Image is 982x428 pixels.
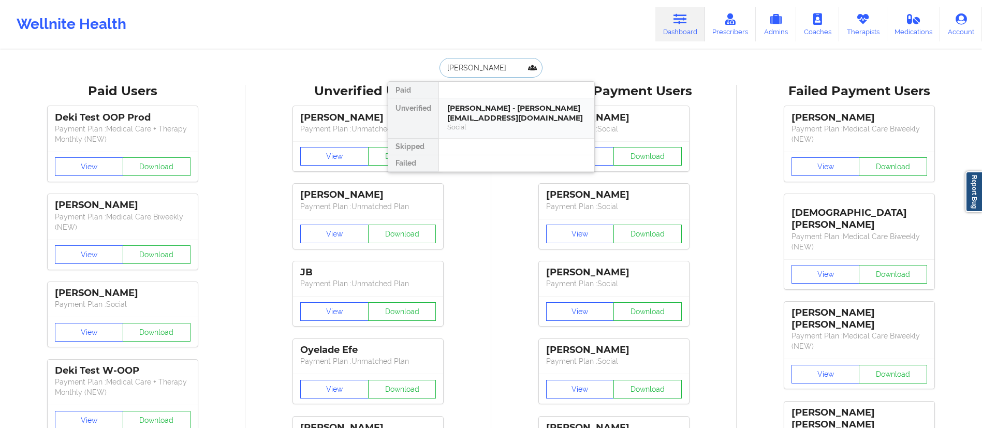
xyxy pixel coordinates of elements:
[368,380,436,399] button: Download
[796,7,839,41] a: Coaches
[55,199,190,211] div: [PERSON_NAME]
[55,112,190,124] div: Deki Test OOP Prod
[300,189,436,201] div: [PERSON_NAME]
[123,245,191,264] button: Download
[55,157,123,176] button: View
[300,302,369,321] button: View
[55,287,190,299] div: [PERSON_NAME]
[546,201,682,212] p: Payment Plan : Social
[792,265,860,284] button: View
[792,112,927,124] div: [PERSON_NAME]
[368,147,436,166] button: Download
[655,7,705,41] a: Dashboard
[792,199,927,231] div: [DEMOGRAPHIC_DATA][PERSON_NAME]
[613,380,682,399] button: Download
[839,7,887,41] a: Therapists
[613,225,682,243] button: Download
[300,201,436,212] p: Payment Plan : Unmatched Plan
[300,278,436,289] p: Payment Plan : Unmatched Plan
[744,83,975,99] div: Failed Payment Users
[705,7,756,41] a: Prescribers
[613,302,682,321] button: Download
[447,104,586,123] div: [PERSON_NAME] - [PERSON_NAME][EMAIL_ADDRESS][DOMAIN_NAME]
[546,225,614,243] button: View
[792,231,927,252] p: Payment Plan : Medical Care Biweekly (NEW)
[388,82,438,98] div: Paid
[253,83,483,99] div: Unverified Users
[300,344,436,356] div: Oyelade Efe
[859,365,927,383] button: Download
[388,98,438,139] div: Unverified
[368,225,436,243] button: Download
[499,83,729,99] div: Skipped Payment Users
[546,302,614,321] button: View
[546,278,682,289] p: Payment Plan : Social
[300,356,436,366] p: Payment Plan : Unmatched Plan
[546,189,682,201] div: [PERSON_NAME]
[546,267,682,278] div: [PERSON_NAME]
[887,7,941,41] a: Medications
[940,7,982,41] a: Account
[792,124,927,144] p: Payment Plan : Medical Care Biweekly (NEW)
[388,139,438,155] div: Skipped
[368,302,436,321] button: Download
[55,212,190,232] p: Payment Plan : Medical Care Biweekly (NEW)
[55,323,123,342] button: View
[792,307,927,331] div: [PERSON_NAME] [PERSON_NAME]
[546,112,682,124] div: [PERSON_NAME]
[388,155,438,172] div: Failed
[300,147,369,166] button: View
[123,323,191,342] button: Download
[300,124,436,134] p: Payment Plan : Unmatched Plan
[300,225,369,243] button: View
[55,377,190,397] p: Payment Plan : Medical Care + Therapy Monthly (NEW)
[55,365,190,377] div: Deki Test W-OOP
[965,171,982,212] a: Report Bug
[859,265,927,284] button: Download
[447,123,586,131] div: Social
[546,356,682,366] p: Payment Plan : Social
[792,157,860,176] button: View
[546,380,614,399] button: View
[792,331,927,351] p: Payment Plan : Medical Care Biweekly (NEW)
[859,157,927,176] button: Download
[55,245,123,264] button: View
[546,344,682,356] div: [PERSON_NAME]
[7,83,238,99] div: Paid Users
[55,299,190,309] p: Payment Plan : Social
[300,267,436,278] div: JB
[55,124,190,144] p: Payment Plan : Medical Care + Therapy Monthly (NEW)
[613,147,682,166] button: Download
[756,7,796,41] a: Admins
[546,124,682,134] p: Payment Plan : Social
[792,365,860,383] button: View
[123,157,191,176] button: Download
[300,380,369,399] button: View
[300,112,436,124] div: [PERSON_NAME]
